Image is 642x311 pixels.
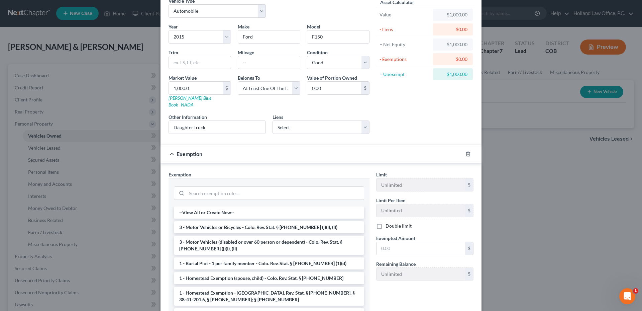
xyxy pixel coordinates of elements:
[238,30,300,43] input: ex. Nissan
[376,235,415,241] span: Exempted Amount
[223,82,231,94] div: $
[174,207,364,219] li: --View All or Create New--
[376,172,387,177] span: Limit
[169,95,211,107] a: [PERSON_NAME] Blue Book
[238,49,254,56] label: Mileage
[187,187,364,200] input: Search exemption rules...
[377,178,465,191] input: --
[169,49,178,56] label: Trim
[273,113,283,121] label: Liens
[174,257,364,269] li: 1 - Burial Plot - 1 per family member - Colo. Rev. Stat. § [PHONE_NUMBER] (1)(d)
[307,49,328,56] label: Condition
[361,82,369,94] div: $
[169,56,231,69] input: ex. LS, LT, etc
[238,24,249,29] span: Make
[380,41,430,48] div: = Net Equity
[465,178,473,191] div: $
[307,74,357,81] label: Value of Portion Owned
[377,242,465,255] input: 0.00
[376,260,416,267] label: Remaining Balance
[174,221,364,233] li: 3 - Motor Vehicles or Bicycles - Colo. Rev. Stat. § [PHONE_NUMBER] (j)(I), (II)
[377,204,465,217] input: --
[174,236,364,255] li: 3 - Motor Vehicles (disabled or over 60 person or dependent) - Colo. Rev. Stat. § [PHONE_NUMBER] ...
[438,71,467,78] div: $1,000.00
[380,71,430,78] div: = Unexempt
[438,26,467,33] div: $0.00
[438,56,467,63] div: $0.00
[465,242,473,255] div: $
[169,121,265,134] input: (optional)
[633,288,638,294] span: 1
[438,11,467,18] div: $1,000.00
[169,172,191,177] span: Exemption
[380,56,430,63] div: - Exemptions
[376,197,406,204] label: Limit Per Item
[169,23,178,30] label: Year
[465,204,473,217] div: $
[619,288,635,304] iframe: Intercom live chat
[177,151,202,157] span: Exemption
[377,268,465,281] input: --
[307,23,320,30] label: Model
[307,82,361,94] input: 0.00
[238,56,300,69] input: --
[174,287,364,306] li: 1 - Homestead Exemption - [GEOGRAPHIC_DATA]. Rev. Stat. § [PHONE_NUMBER], § 38-41-201.6, § [PHONE...
[438,41,467,48] div: $1,000.00
[174,272,364,284] li: 1 - Homestead Exemption (spouse, child) - Colo. Rev. Stat. § [PHONE_NUMBER]
[380,11,430,18] div: Value
[169,74,197,81] label: Market Value
[238,75,260,81] span: Belongs To
[181,102,194,107] a: NADA
[386,223,412,229] label: Double limit
[380,26,430,33] div: - Liens
[465,268,473,281] div: $
[169,113,207,121] label: Other Information
[307,30,369,43] input: ex. Altima
[169,82,223,94] input: 0.00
